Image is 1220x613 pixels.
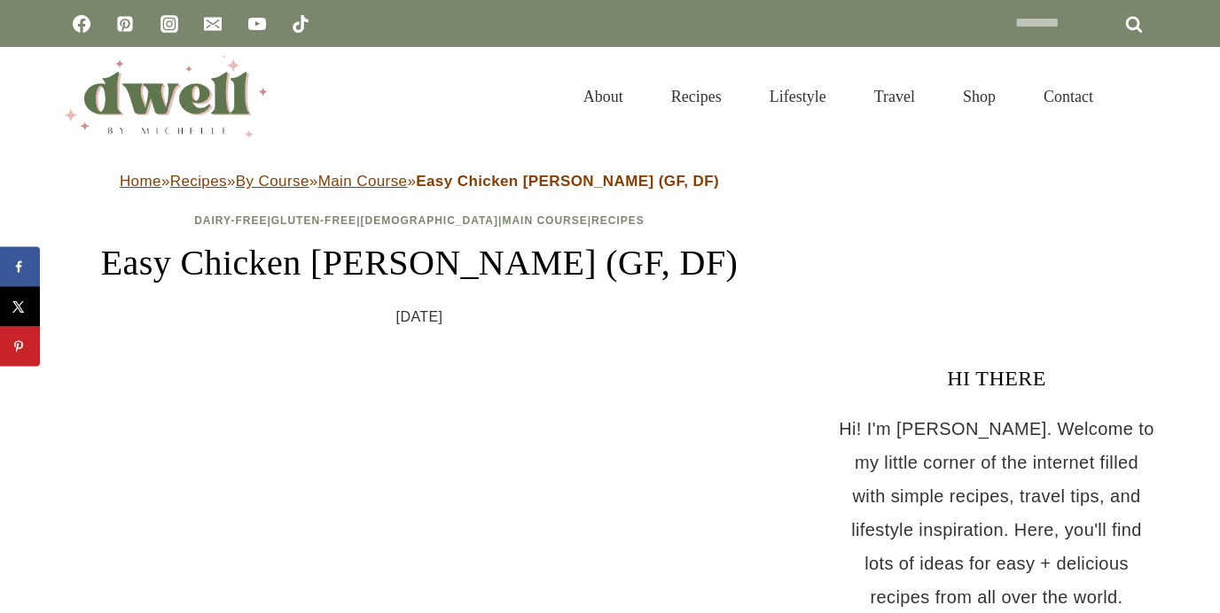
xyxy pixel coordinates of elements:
[559,66,647,128] a: About
[194,214,645,227] span: | | | |
[194,214,267,227] a: Dairy-Free
[746,66,850,128] a: Lifestyle
[64,237,775,290] h1: Easy Chicken [PERSON_NAME] (GF, DF)
[647,66,746,128] a: Recipes
[559,66,1117,128] nav: Primary Navigation
[939,66,1020,128] a: Shop
[283,6,318,42] a: TikTok
[120,173,161,190] a: Home
[318,173,408,190] a: Main Course
[64,6,99,42] a: Facebook
[416,173,719,190] strong: Easy Chicken [PERSON_NAME] (GF, DF)
[1126,81,1156,112] button: View Search Form
[152,6,187,42] a: Instagram
[170,173,227,190] a: Recipes
[502,214,587,227] a: Main Course
[236,173,309,190] a: By Course
[837,362,1156,394] h3: HI THERE
[591,214,645,227] a: Recipes
[271,214,356,227] a: Gluten-Free
[1020,66,1117,128] a: Contact
[239,6,275,42] a: YouTube
[396,304,443,330] time: [DATE]
[64,56,268,137] img: DWELL by michelle
[360,214,498,227] a: [DEMOGRAPHIC_DATA]
[850,66,939,128] a: Travel
[120,173,719,190] span: » » » »
[107,6,143,42] a: Pinterest
[195,6,231,42] a: Email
